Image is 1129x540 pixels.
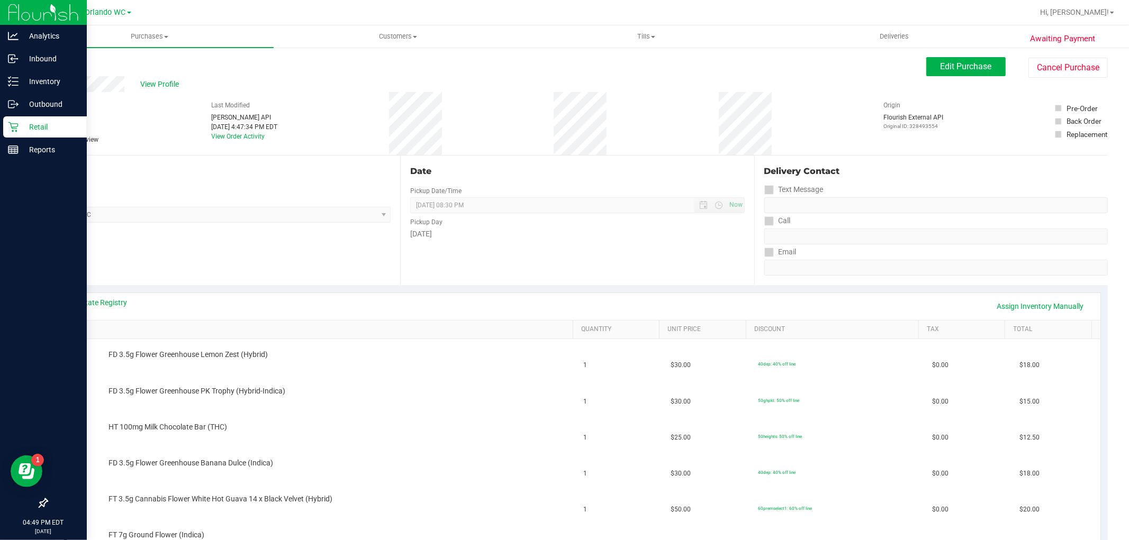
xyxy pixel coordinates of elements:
span: 1 [584,360,588,370]
span: 40dep: 40% off line [758,361,796,367]
label: Call [764,213,791,228]
label: Text Message [764,182,824,197]
span: $0.00 [932,469,949,479]
span: Customers [274,32,521,41]
span: HT 100mg Milk Chocolate Bar (THC) [109,422,227,432]
span: $15.00 [1019,397,1040,407]
span: 1 [584,433,588,443]
span: FD 3.5g Flower Greenhouse PK Trophy (Hybrid-Indica) [109,386,285,396]
p: Outbound [19,98,82,111]
span: Awaiting Payment [1030,33,1095,45]
span: 50heights: 50% off line [758,434,802,439]
span: Tills [522,32,770,41]
label: Origin [883,100,900,110]
iframe: Resource center unread badge [31,454,44,466]
p: [DATE] [5,527,82,535]
a: View Order Activity [211,133,265,140]
span: FT 7g Ground Flower (Indica) [109,530,204,540]
div: Date [410,165,744,178]
div: Location [47,165,391,178]
a: Discount [754,325,915,334]
inline-svg: Reports [8,144,19,155]
span: $20.00 [1019,505,1040,515]
p: Reports [19,143,82,156]
inline-svg: Outbound [8,99,19,109]
inline-svg: Inbound [8,53,19,64]
span: 1 [584,469,588,479]
span: $0.00 [932,397,949,407]
input: Format: (999) 999-9999 [764,228,1108,244]
span: $18.00 [1019,469,1040,479]
span: FD 3.5g Flower Greenhouse Lemon Zest (Hybrid) [109,350,268,360]
span: 40dep: 40% off line [758,470,796,475]
button: Edit Purchase [926,57,1006,76]
div: [DATE] [410,228,744,240]
div: [PERSON_NAME] API [211,113,277,122]
button: Cancel Purchase [1028,58,1108,78]
span: $30.00 [671,360,691,370]
span: $12.50 [1019,433,1040,443]
div: Pre-Order [1067,103,1098,114]
a: Total [1014,325,1088,334]
span: FD 3.5g Flower Greenhouse Banana Dulce (Indica) [109,458,273,468]
span: $18.00 [1019,360,1040,370]
span: Hi, [PERSON_NAME]! [1040,8,1109,16]
a: Assign Inventory Manually [990,297,1091,315]
a: Purchases [25,25,274,48]
p: 04:49 PM EDT [5,518,82,527]
div: Replacement [1067,129,1107,140]
span: Edit Purchase [941,61,992,71]
span: Purchases [25,32,274,41]
a: Quantity [581,325,655,334]
span: Orlando WC [85,8,126,17]
span: $50.00 [671,505,691,515]
span: $25.00 [671,433,691,443]
span: $30.00 [671,397,691,407]
span: View Profile [140,79,183,90]
div: Flourish External API [883,113,943,130]
p: Inbound [19,52,82,65]
label: Pickup Date/Time [410,186,462,196]
p: Analytics [19,30,82,42]
a: Unit Price [668,325,742,334]
span: 50ghpkt: 50% off line [758,398,799,403]
a: View State Registry [64,297,128,308]
span: $0.00 [932,433,949,443]
label: Last Modified [211,100,250,110]
div: [DATE] 4:47:34 PM EDT [211,122,277,132]
div: Back Order [1067,116,1101,126]
p: Retail [19,121,82,133]
label: Pickup Day [410,217,442,227]
span: 1 [584,505,588,515]
span: Deliveries [865,32,923,41]
div: Delivery Contact [764,165,1108,178]
iframe: Resource center [11,455,42,487]
span: $0.00 [932,360,949,370]
inline-svg: Analytics [8,31,19,41]
a: Tills [522,25,770,48]
span: 60premselect1: 60% off line [758,506,812,511]
p: Inventory [19,75,82,88]
p: Original ID: 328493554 [883,122,943,130]
span: $30.00 [671,469,691,479]
input: Format: (999) 999-9999 [764,197,1108,213]
inline-svg: Inventory [8,76,19,87]
a: Deliveries [770,25,1018,48]
a: Customers [274,25,522,48]
span: 1 [584,397,588,407]
inline-svg: Retail [8,122,19,132]
span: FT 3.5g Cannabis Flower White Hot Guava 14 x Black Velvet (Hybrid) [109,494,332,504]
a: SKU [62,325,569,334]
a: Tax [927,325,1001,334]
span: $0.00 [932,505,949,515]
label: Email [764,244,797,260]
